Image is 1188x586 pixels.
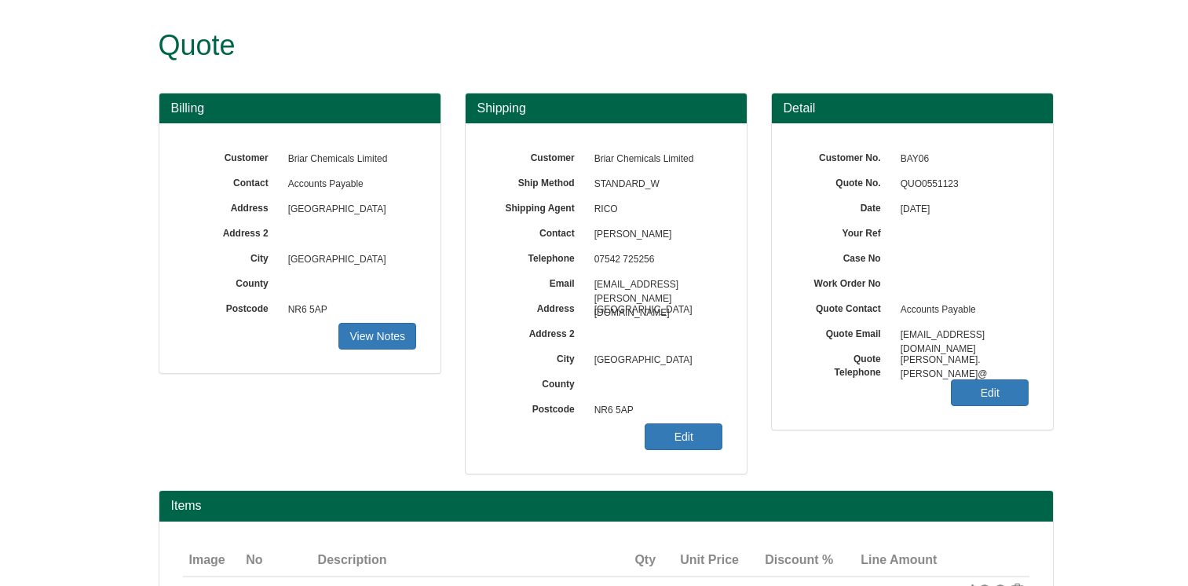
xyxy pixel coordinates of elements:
label: Quote Contact [795,298,893,316]
span: [DATE] [893,197,1029,222]
label: Customer [489,147,587,165]
th: Line Amount [839,545,943,577]
span: BAY06 [893,147,1029,172]
label: County [489,373,587,391]
th: Unit Price [662,545,745,577]
label: Postcode [183,298,280,316]
label: Address 2 [183,222,280,240]
label: Postcode [489,398,587,416]
span: [PERSON_NAME].[PERSON_NAME]@ [893,348,1029,373]
span: RICO [587,197,723,222]
h1: Quote [159,30,995,61]
label: Contact [489,222,587,240]
th: Image [183,545,240,577]
span: QUO0551123 [893,172,1029,197]
label: Contact [183,172,280,190]
span: [EMAIL_ADDRESS][PERSON_NAME][DOMAIN_NAME] [587,273,723,298]
span: [GEOGRAPHIC_DATA] [587,298,723,323]
span: [GEOGRAPHIC_DATA] [280,247,417,273]
label: Address [183,197,280,215]
h3: Billing [171,101,429,115]
label: City [183,247,280,266]
span: [EMAIL_ADDRESS][DOMAIN_NAME] [893,323,1029,348]
label: Quote Telephone [795,348,893,379]
span: Briar Chemicals Limited [280,147,417,172]
label: Email [489,273,587,291]
label: County [183,273,280,291]
span: 07542 725256 [587,247,723,273]
a: Edit [645,423,722,450]
span: [GEOGRAPHIC_DATA] [280,197,417,222]
span: Accounts Payable [893,298,1029,323]
label: Quote Email [795,323,893,341]
label: Telephone [489,247,587,266]
h3: Shipping [477,101,735,115]
label: Your Ref [795,222,893,240]
label: Customer No. [795,147,893,165]
span: Accounts Payable [280,172,417,197]
label: Customer [183,147,280,165]
label: Ship Method [489,172,587,190]
label: Case No [795,247,893,266]
th: Description [312,545,623,577]
a: View Notes [338,323,416,350]
span: [GEOGRAPHIC_DATA] [587,348,723,373]
th: No [239,545,311,577]
span: NR6 5AP [280,298,417,323]
th: Discount % [745,545,839,577]
label: Quote No. [795,172,893,190]
th: Qty [623,545,662,577]
span: [PERSON_NAME] [587,222,723,247]
label: Work Order No [795,273,893,291]
label: City [489,348,587,366]
span: Briar Chemicals Limited [587,147,723,172]
label: Address [489,298,587,316]
label: Address 2 [489,323,587,341]
span: NR6 5AP [587,398,723,423]
h3: Detail [784,101,1041,115]
label: Date [795,197,893,215]
span: STANDARD_W [587,172,723,197]
h2: Items [171,499,1041,513]
a: Edit [951,379,1029,406]
label: Shipping Agent [489,197,587,215]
